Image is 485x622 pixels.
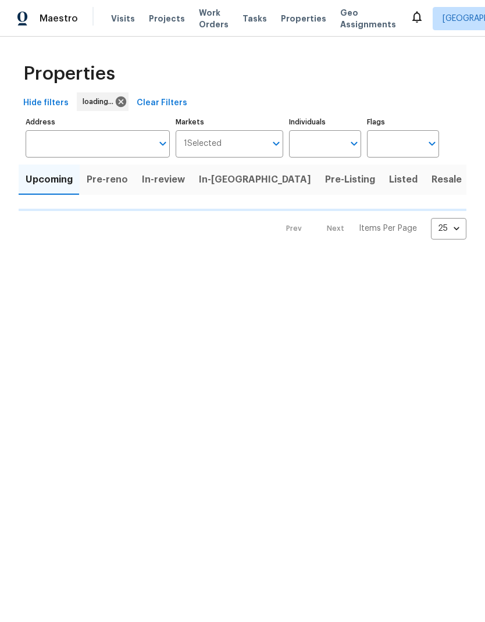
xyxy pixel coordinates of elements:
[40,13,78,24] span: Maestro
[281,13,326,24] span: Properties
[184,139,222,149] span: 1 Selected
[359,223,417,234] p: Items Per Page
[268,135,284,152] button: Open
[23,68,115,80] span: Properties
[424,135,440,152] button: Open
[23,96,69,110] span: Hide filters
[431,213,466,244] div: 25
[87,171,128,188] span: Pre-reno
[132,92,192,114] button: Clear Filters
[367,119,439,126] label: Flags
[137,96,187,110] span: Clear Filters
[19,92,73,114] button: Hide filters
[346,135,362,152] button: Open
[26,119,170,126] label: Address
[149,13,185,24] span: Projects
[243,15,267,23] span: Tasks
[176,119,284,126] label: Markets
[431,171,462,188] span: Resale
[199,7,229,30] span: Work Orders
[83,96,118,108] span: loading...
[77,92,129,111] div: loading...
[26,171,73,188] span: Upcoming
[275,218,466,239] nav: Pagination Navigation
[289,119,361,126] label: Individuals
[111,13,135,24] span: Visits
[389,171,418,188] span: Listed
[199,171,311,188] span: In-[GEOGRAPHIC_DATA]
[142,171,185,188] span: In-review
[340,7,396,30] span: Geo Assignments
[155,135,171,152] button: Open
[325,171,375,188] span: Pre-Listing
